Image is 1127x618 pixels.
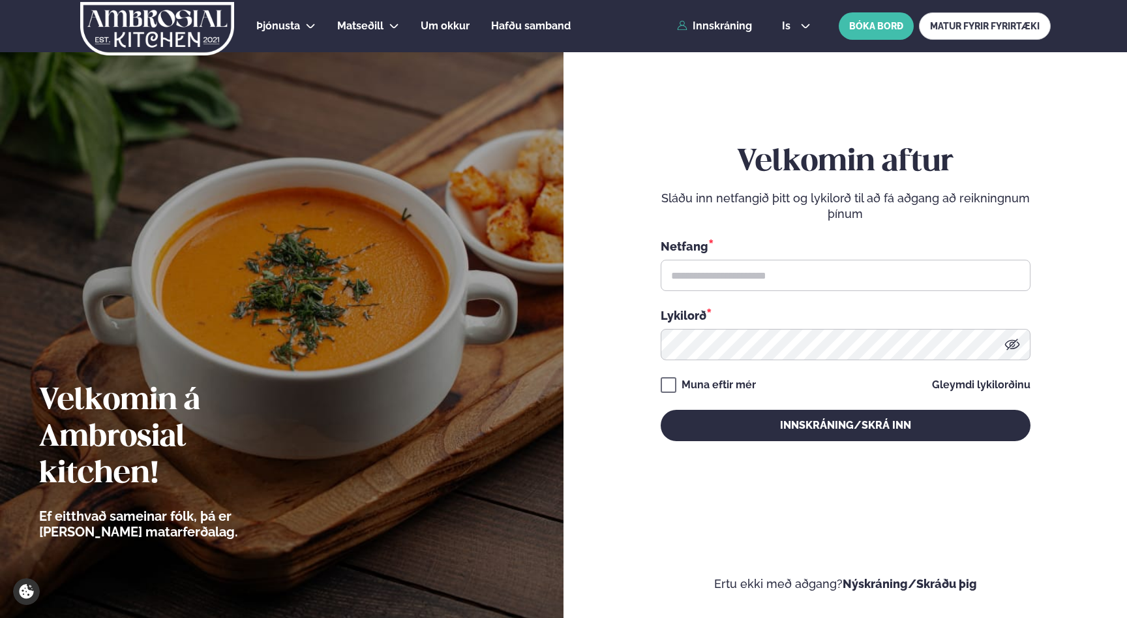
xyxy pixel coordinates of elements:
button: is [772,21,820,31]
span: Hafðu samband [491,20,571,32]
span: Um okkur [421,20,470,32]
button: BÓKA BORÐ [839,12,914,40]
a: MATUR FYRIR FYRIRTÆKI [919,12,1051,40]
h2: Velkomin á Ambrosial kitchen! [39,383,310,493]
a: Hafðu samband [491,18,571,34]
p: Ertu ekki með aðgang? [603,576,1088,592]
div: Lykilorð [661,307,1030,324]
span: Matseðill [337,20,383,32]
a: Matseðill [337,18,383,34]
a: Þjónusta [256,18,300,34]
button: Innskráning/Skrá inn [661,410,1030,441]
p: Sláðu inn netfangið þitt og lykilorð til að fá aðgang að reikningnum þínum [661,191,1030,222]
a: Um okkur [421,18,470,34]
h2: Velkomin aftur [661,144,1030,181]
span: is [782,21,794,31]
a: Cookie settings [13,578,40,605]
p: Ef eitthvað sameinar fólk, þá er [PERSON_NAME] matarferðalag. [39,508,310,540]
img: logo [80,2,235,55]
span: Þjónusta [256,20,300,32]
a: Nýskráning/Skráðu þig [843,577,977,591]
a: Innskráning [677,20,752,32]
div: Netfang [661,238,1030,255]
a: Gleymdi lykilorðinu [932,380,1030,390]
